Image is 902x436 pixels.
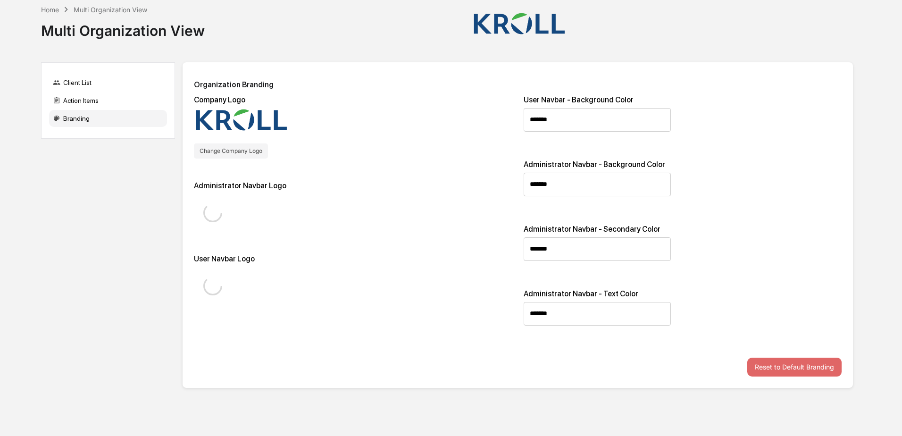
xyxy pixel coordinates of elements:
[524,289,842,298] div: Administrator Navbar - Text Color
[194,80,842,89] h2: Organization Branding
[74,6,147,14] div: Multi Organization View
[49,110,167,127] div: Branding
[194,181,512,190] div: Administrator Navbar Logo
[194,254,512,263] div: User Navbar Logo
[41,15,205,39] div: Multi Organization View
[472,12,566,36] img: Kroll
[194,143,268,159] button: Change Company Logo
[747,358,842,377] button: Reset to Default Branding
[49,74,167,91] div: Client List
[194,95,512,104] div: Company Logo
[49,92,167,109] div: Action Items
[41,6,59,14] div: Home
[524,95,842,104] div: User Navbar - Background Color
[524,225,842,234] div: Administrator Navbar - Secondary Color
[524,160,842,169] div: Administrator Navbar - Background Color
[194,108,288,132] img: Organization Logo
